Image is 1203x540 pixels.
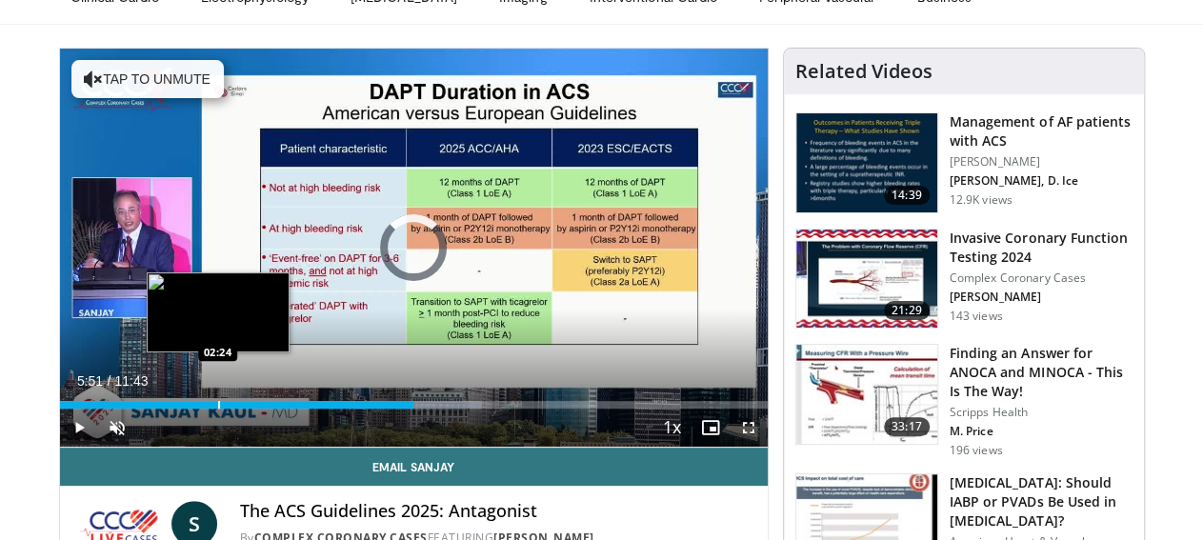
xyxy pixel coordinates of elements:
[795,229,1133,330] a: 21:29 Invasive Coronary Function Testing 2024 Complex Coronary Cases [PERSON_NAME] 143 views
[950,344,1133,401] h3: Finding an Answer for ANOCA and MINOCA - This Is The Way!
[950,405,1133,420] p: Scripps Health
[950,270,1133,286] p: Complex Coronary Cases
[950,424,1133,439] p: M. Price
[60,409,98,447] button: Play
[950,229,1133,267] h3: Invasive Coronary Function Testing 2024
[240,501,752,522] h4: The ACS Guidelines 2025: Antagonist
[884,417,930,436] span: 33:17
[796,230,937,329] img: 29018604-ad88-4fab-821f-042c17100d81.150x105_q85_crop-smart_upscale.jpg
[60,401,768,409] div: Progress Bar
[950,173,1133,189] p: [PERSON_NAME], D. Ice
[950,192,1013,208] p: 12.9K views
[98,409,136,447] button: Unmute
[60,448,768,486] a: Email Sanjay
[884,186,930,205] span: 14:39
[796,113,937,212] img: bKdxKv0jK92UJBOH4xMDoxOjBrO-I4W8.150x105_q85_crop-smart_upscale.jpg
[795,112,1133,213] a: 14:39 Management of AF patients with ACS [PERSON_NAME] [PERSON_NAME], D. Ice 12.9K views
[730,409,768,447] button: Fullscreen
[950,112,1133,150] h3: Management of AF patients with ACS
[77,373,103,389] span: 5:51
[71,60,224,98] button: Tap to unmute
[692,409,730,447] button: Enable picture-in-picture mode
[795,344,1133,458] a: 33:17 Finding an Answer for ANOCA and MINOCA - This Is The Way! Scripps Health M. Price 196 views
[950,290,1133,305] p: [PERSON_NAME]
[950,154,1133,170] p: [PERSON_NAME]
[950,309,1003,324] p: 143 views
[108,373,111,389] span: /
[114,373,148,389] span: 11:43
[796,345,937,444] img: 52e18543-d734-48d0-93ab-9499f8b506a3.150x105_q85_crop-smart_upscale.jpg
[950,443,1003,458] p: 196 views
[147,272,290,352] img: image.jpeg
[884,301,930,320] span: 21:29
[950,473,1133,530] h3: [MEDICAL_DATA]: Should IABP or PVADs Be Used in [MEDICAL_DATA]?
[60,49,768,448] video-js: Video Player
[653,409,692,447] button: Playback Rate
[795,60,932,83] h4: Related Videos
